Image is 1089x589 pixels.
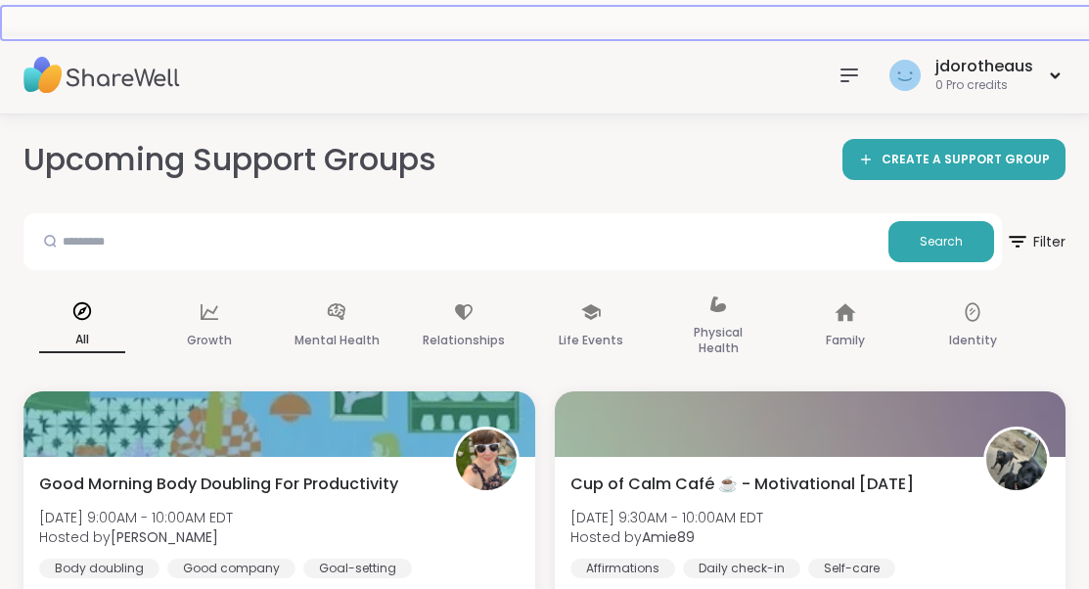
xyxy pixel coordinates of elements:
span: Hosted by [39,527,233,547]
p: Physical Health [675,321,761,360]
img: Adrienne_QueenOfTheDawn [456,430,517,490]
p: Mental Health [295,329,380,352]
b: Amie89 [642,527,695,547]
div: 0 Pro credits [935,77,1033,94]
span: Good Morning Body Doubling For Productivity [39,473,398,496]
p: Relationships [423,329,505,352]
img: ShareWell Nav Logo [23,41,180,110]
a: CREATE A SUPPORT GROUP [842,139,1066,180]
button: Filter [1006,213,1066,270]
span: Cup of Calm Café ☕️ - Motivational [DATE] [570,473,914,496]
iframe: Spotlight [443,149,459,164]
b: [PERSON_NAME] [111,527,218,547]
div: Self-care [808,559,895,578]
span: Filter [1006,218,1066,265]
p: All [39,328,125,353]
span: CREATE A SUPPORT GROUP [882,152,1050,168]
span: [DATE] 9:00AM - 10:00AM EDT [39,508,233,527]
button: Search [888,221,994,262]
span: Search [920,233,963,250]
div: Good company [167,559,295,578]
img: jdorotheaus [889,60,921,91]
h2: Upcoming Support Groups [23,138,452,182]
div: jdorotheaus [935,56,1033,77]
div: Goal-setting [303,559,412,578]
div: Affirmations [570,559,675,578]
span: [DATE] 9:30AM - 10:00AM EDT [570,508,763,527]
span: Hosted by [570,527,763,547]
div: Body doubling [39,559,159,578]
p: Life Events [559,329,623,352]
img: Amie89 [986,430,1047,490]
div: Daily check-in [683,559,800,578]
p: Identity [949,329,997,352]
p: Family [826,329,865,352]
p: Growth [187,329,232,352]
